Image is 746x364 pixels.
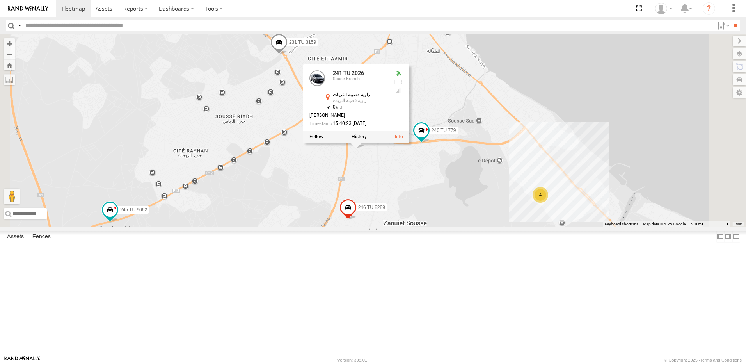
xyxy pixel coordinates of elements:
[4,356,40,364] a: Visit our Website
[664,358,742,362] div: © Copyright 2025 -
[309,121,387,126] div: Date/time of location update
[8,6,48,11] img: rand-logo.svg
[358,205,385,210] span: 246 TU 8289
[28,231,55,242] label: Fences
[732,231,740,242] label: Hide Summary Table
[3,231,28,242] label: Assets
[333,92,387,97] div: زاوية قصيبة الثريات
[309,134,323,139] label: Realtime tracking of Asset
[432,127,456,133] span: 240 TU 779
[605,221,638,227] button: Keyboard shortcuts
[289,39,316,45] span: 231 TU 3159
[533,187,548,203] div: 4
[394,87,403,94] div: GSM Signal = 4
[352,134,367,139] label: View Asset History
[700,358,742,362] a: Terms and Conditions
[690,222,702,226] span: 500 m
[4,189,20,204] button: Drag Pegman onto the map to open Street View
[733,87,746,98] label: Map Settings
[309,113,387,118] div: [PERSON_NAME]
[714,20,731,31] label: Search Filter Options
[643,222,686,226] span: Map data ©2025 Google
[16,20,23,31] label: Search Query
[703,2,715,15] i: ?
[337,358,367,362] div: Version: 308.01
[333,70,364,76] a: 241 TU 2026
[724,231,732,242] label: Dock Summary Table to the Right
[333,98,387,103] div: زاوية قصيبة الثريات
[4,38,15,49] button: Zoom in
[716,231,724,242] label: Dock Summary Table to the Left
[4,49,15,60] button: Zoom out
[4,74,15,85] label: Measure
[394,70,403,77] div: Valid GPS Fix
[394,79,403,85] div: No battery health information received from this device.
[4,60,15,70] button: Zoom Home
[688,221,730,227] button: Map Scale: 500 m per 64 pixels
[734,223,742,226] a: Terms (opens in new tab)
[309,70,325,86] a: View Asset Details
[333,77,387,81] div: Souse Branch
[333,104,343,110] span: 0
[120,207,147,212] span: 245 TU 9062
[395,134,403,139] a: View Asset Details
[652,3,675,14] div: Nejah Benkhalifa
